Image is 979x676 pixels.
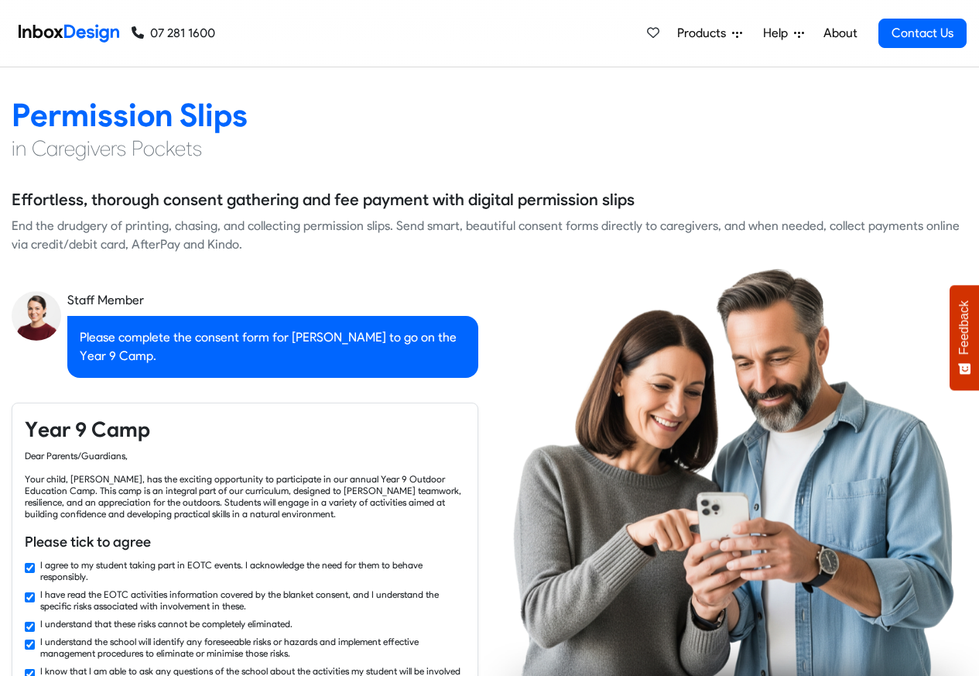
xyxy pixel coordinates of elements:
[40,636,465,659] label: I understand the school will identify any foreseeable risks or hazards and implement effective ma...
[40,588,465,612] label: I have read the EOTC activities information covered by the blanket consent, and I understand the ...
[25,450,465,520] div: Dear Parents/Guardians, Your child, [PERSON_NAME], has the exciting opportunity to participate in...
[819,18,861,49] a: About
[40,559,465,582] label: I agree to my student taking part in EOTC events. I acknowledge the need for them to behave respo...
[12,135,967,163] h4: in Caregivers Pockets
[878,19,967,48] a: Contact Us
[67,316,478,378] div: Please complete the consent form for [PERSON_NAME] to go on the Year 9 Camp.
[957,300,971,355] span: Feedback
[67,291,478,310] div: Staff Member
[25,532,465,552] h6: Please tick to agree
[25,416,465,444] h4: Year 9 Camp
[12,217,967,254] div: End the drudgery of printing, chasing, and collecting permission slips. Send smart, beautiful con...
[671,18,748,49] a: Products
[950,285,979,390] button: Feedback - Show survey
[757,18,810,49] a: Help
[12,95,967,135] h2: Permission Slips
[132,24,215,43] a: 07 281 1600
[677,24,732,43] span: Products
[763,24,794,43] span: Help
[12,291,61,341] img: staff_avatar.png
[12,188,635,211] h5: Effortless, thorough consent gathering and fee payment with digital permission slips
[40,618,293,630] label: I understand that these risks cannot be completely eliminated.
